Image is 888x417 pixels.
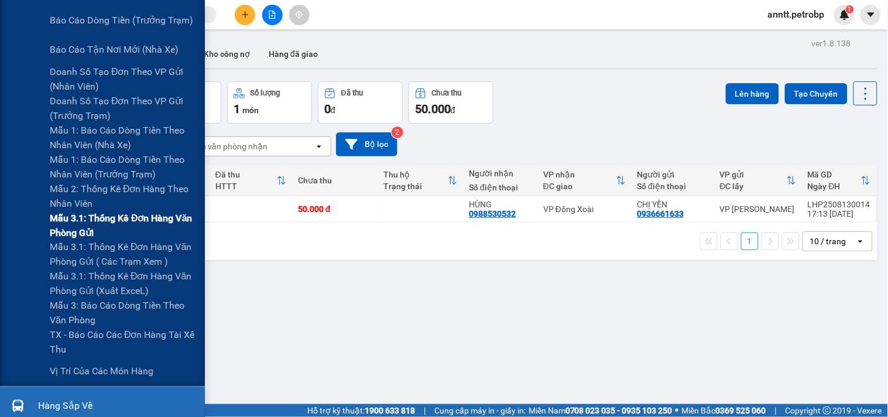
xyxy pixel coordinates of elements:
button: Tạo Chuyến [785,83,848,104]
button: Hàng đã giao [259,40,327,68]
img: warehouse-icon [12,400,24,412]
div: ver 1.8.138 [812,37,851,50]
div: Ngày ĐH [808,182,861,191]
span: | [424,404,426,417]
div: Chưa thu [298,176,372,185]
span: plus [241,11,249,19]
span: Vị trí của các món hàng [50,364,153,379]
button: 1 [741,233,759,250]
th: Toggle SortBy [378,165,463,196]
button: Bộ lọc [336,132,397,156]
div: Thu hộ [383,170,448,179]
span: | [775,404,777,417]
span: Hỗ trợ kỹ thuật: [307,404,415,417]
button: plus [235,5,255,25]
div: 0936661633 [637,209,684,218]
span: 0 [324,102,331,116]
span: Mẫu 3: Báo cáo dòng tiền theo văn phòng [50,299,196,328]
span: aim [295,11,303,19]
strong: 1900 633 818 [365,406,415,415]
span: Miền Bắc [682,404,766,417]
span: Mẫu 3.1: Thống kê đơn hàng văn phòng gửi [50,211,196,240]
button: file-add [262,5,283,25]
div: Mã GD [808,170,861,179]
span: đ [331,105,335,115]
span: ⚪️ [676,408,679,413]
button: Số lượng1món [227,81,312,124]
div: Chọn văn phòng nhận [187,141,268,152]
strong: 0708 023 035 - 0935 103 250 [565,406,673,415]
svg: open [856,237,865,246]
span: 1 [848,5,852,13]
div: Người nhận [469,169,532,178]
div: Số điện thoại [469,183,532,192]
th: Toggle SortBy [537,165,632,196]
div: 17:13 [DATE] [808,209,870,218]
span: 1 [234,102,240,116]
div: ĐC giao [543,182,616,191]
div: VP gửi [720,170,787,179]
span: TX - Báo cáo các đơn hàng tài xế thu [50,328,196,357]
button: aim [289,5,310,25]
div: VP nhận [543,170,616,179]
div: Người gửi [637,170,708,179]
strong: 0369 525 060 [716,406,766,415]
div: Đã thu [215,170,277,179]
sup: 1 [846,5,854,13]
span: 50.000 [415,102,451,116]
button: Lên hàng [726,83,779,104]
th: Toggle SortBy [802,165,876,196]
span: Mẫu 2: Thống kê đơn hàng theo nhân viên [50,182,196,211]
sup: 2 [392,127,403,138]
div: Trạng thái [383,182,448,191]
div: CHỊ YẾN [637,200,708,209]
div: HTTT [215,182,277,191]
div: Hàng sắp về [38,398,196,415]
span: Cung cấp máy in - giấy in: [434,404,526,417]
span: món [242,105,259,115]
span: Miền Nam [529,404,673,417]
span: Mẫu 1: Báo cáo dòng tiền theo nhân viên (nhà xe) [50,123,196,152]
span: đ [451,105,455,115]
div: LHP2508130014 [808,200,870,209]
div: Số điện thoại [637,182,708,191]
img: icon-new-feature [839,9,850,20]
span: Báo cáo dòng tiền (trưởng trạm) [50,13,193,28]
span: copyright [823,406,831,415]
span: caret-down [866,9,876,20]
span: Báo cáo tận nơi mới (nhà xe) [50,42,179,57]
span: Mẫu 3.1: Thống kê đơn hàng văn phòng gửi ( các trạm xem ) [50,240,196,269]
span: Doanh số tạo đơn theo VP gửi (trưởng trạm) [50,94,196,123]
div: 10 / trang [810,235,846,247]
span: Mẫu 1: Báo cáo dòng tiền theo nhân viên (trưởng trạm) [50,152,196,182]
div: Số lượng [251,89,280,97]
div: 0988530532 [469,209,516,218]
svg: open [314,142,324,151]
div: VP Đồng Xoài [543,204,626,214]
div: VP [PERSON_NAME] [720,204,796,214]
span: Doanh số tạo đơn theo VP gửi (nhân viên) [50,64,196,94]
th: Toggle SortBy [210,165,292,196]
div: 50.000 đ [298,204,372,214]
button: Đã thu0đ [318,81,403,124]
span: Mẫu 3.1: Thống kê đơn hàng văn phòng gửi (Xuất ExceL) [50,269,196,299]
div: HÙNG [469,200,532,209]
span: file-add [268,11,276,19]
button: caret-down [860,5,881,25]
div: Chưa thu [432,89,462,97]
th: Toggle SortBy [714,165,802,196]
button: Chưa thu50.000đ [409,81,493,124]
div: Đã thu [341,89,363,97]
span: anntt.petrobp [759,7,834,22]
button: Kho công nợ [194,40,259,68]
div: ĐC lấy [720,182,787,191]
